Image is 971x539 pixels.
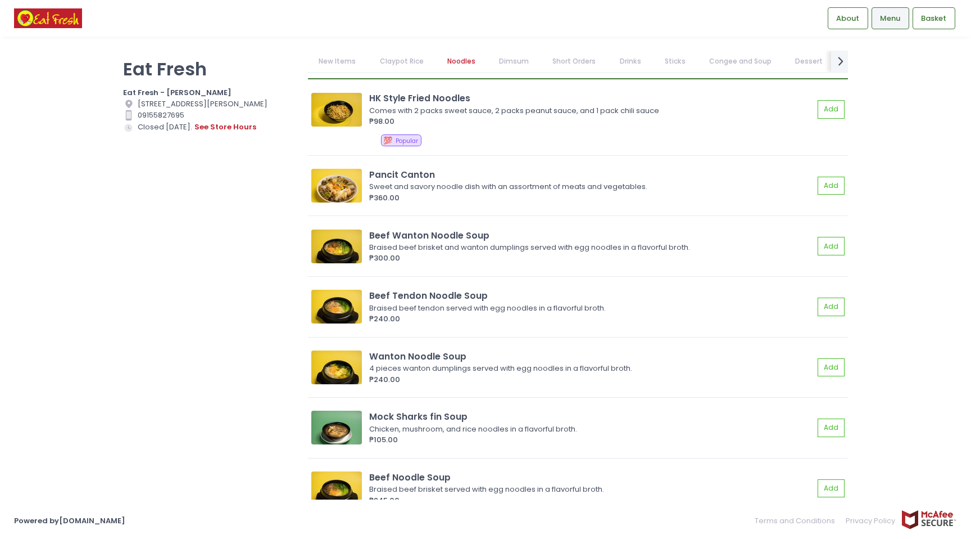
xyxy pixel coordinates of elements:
[436,51,486,72] a: Noodles
[396,137,418,145] span: Popular
[542,51,607,72] a: Short Orders
[311,290,362,324] img: Beef Tendon Noodle Soup
[311,471,362,505] img: Beef Noodle Soup
[369,495,814,506] div: ₱245.00
[369,484,810,495] div: Braised beef brisket served with egg noodles in a flavorful broth.
[609,51,652,72] a: Drinks
[369,242,810,253] div: Braised beef brisket and wanton dumplings served with egg noodles in a flavorful broth.
[654,51,696,72] a: Sticks
[818,237,845,255] button: Add
[308,51,367,72] a: New Items
[369,303,810,314] div: Braised beef tendon served with egg noodles in a flavorful broth.
[818,298,845,316] button: Add
[369,181,810,192] div: Sweet and savory noodle dish with an assortment of meats and vegetables.
[880,13,900,24] span: Menu
[488,51,540,72] a: Dimsum
[369,350,814,363] div: Wanton Noodle Soup
[369,313,814,325] div: ₱240.00
[369,116,814,127] div: ₱98.00
[369,192,814,204] div: ₱360.00
[369,51,434,72] a: Claypot Rice
[369,471,814,484] div: Beef Noodle Soup
[818,358,845,377] button: Add
[311,230,362,263] img: Beef Wanton Noodle Soup
[369,229,814,242] div: Beef Wanton Noodle Soup
[755,510,841,532] a: Terms and Conditions
[369,92,814,105] div: HK Style Fried Noodles
[123,110,294,121] div: 09155827695
[369,289,814,302] div: Beef Tendon Noodle Soup
[818,100,845,119] button: Add
[836,13,859,24] span: About
[369,374,814,385] div: ₱240.00
[369,253,814,264] div: ₱300.00
[194,121,257,133] button: see store hours
[818,177,845,195] button: Add
[369,410,814,423] div: Mock Sharks fin Soup
[901,510,957,529] img: mcafee-secure
[123,121,294,133] div: Closed [DATE].
[369,105,810,116] div: Comes with 2 packs sweet sauce, 2 packs peanut sauce, and 1 pack chili sauce
[828,7,868,29] a: About
[311,93,362,127] img: HK Style Fried Noodles
[123,98,294,110] div: [STREET_ADDRESS][PERSON_NAME]
[383,135,392,146] span: 💯
[311,351,362,384] img: Wanton Noodle Soup
[123,87,232,98] b: Eat Fresh - [PERSON_NAME]
[311,169,362,203] img: Pancit Canton
[311,411,362,444] img: Mock Sharks fin Soup
[369,168,814,181] div: Pancit Canton
[14,8,82,28] img: logo
[921,13,946,24] span: Basket
[872,7,909,29] a: Menu
[698,51,783,72] a: Congee and Soup
[123,58,294,80] p: Eat Fresh
[14,515,125,526] a: Powered by[DOMAIN_NAME]
[369,424,810,435] div: Chicken, mushroom, and rice noodles in a flavorful broth.
[369,363,810,374] div: 4 pieces wanton dumplings served with egg noodles in a flavorful broth.
[784,51,834,72] a: Dessert
[841,510,901,532] a: Privacy Policy
[818,419,845,437] button: Add
[818,479,845,498] button: Add
[369,434,814,446] div: ₱105.00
